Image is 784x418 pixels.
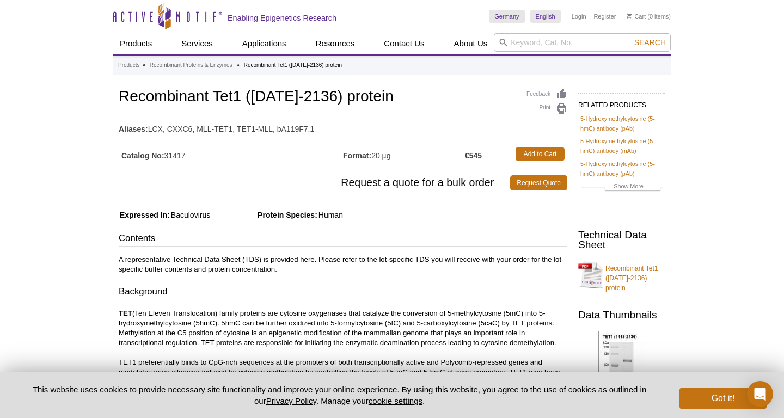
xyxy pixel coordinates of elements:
[309,33,362,54] a: Resources
[489,10,524,23] a: Germany
[377,33,431,54] a: Contact Us
[593,13,616,20] a: Register
[119,309,132,317] strong: TET
[580,114,663,133] a: 5-Hydroxymethylcytosine (5-hmC) antibody (pAb)
[266,396,316,405] a: Privacy Policy
[516,147,565,161] a: Add to Cart
[121,151,164,161] strong: Catalog No:
[142,62,145,68] li: »
[17,384,661,407] p: This website uses cookies to provide necessary site functionality and improve your online experie...
[119,211,170,219] span: Expressed In:
[119,124,148,134] strong: Aliases:
[119,255,567,274] p: A representative Technical Data Sheet (TDS) is provided here. Please refer to the lot-specific TD...
[118,60,139,70] a: Products
[494,33,671,52] input: Keyword, Cat. No.
[572,13,586,20] a: Login
[212,211,317,219] span: Protein Species:
[236,62,240,68] li: »
[578,230,665,250] h2: Technical Data Sheet
[747,381,773,407] div: Open Intercom Messenger
[578,310,665,320] h2: Data Thumbnails
[578,93,665,112] h2: RELATED PRODUCTS
[580,136,663,156] a: 5-Hydroxymethylcytosine (5-hmC) antibody (mAb)
[530,10,561,23] a: English
[236,33,293,54] a: Applications
[598,331,645,416] img: Recombinant TET1 protein gel
[119,232,567,247] h3: Contents
[627,13,646,20] a: Cart
[119,144,343,164] td: 31417
[679,388,767,409] button: Got it!
[369,396,422,405] button: cookie settings
[317,211,343,219] span: Human
[343,144,465,164] td: 20 µg
[170,211,210,219] span: Baculovirus
[228,13,336,23] h2: Enabling Epigenetics Research
[119,309,567,407] p: (Ten Eleven Translocation) family proteins are cytosine oxygenases that catalyze the conversion o...
[175,33,219,54] a: Services
[244,62,342,68] li: Recombinant Tet1 ([DATE]-2136) protein
[150,60,232,70] a: Recombinant Proteins & Enzymes
[526,88,567,100] a: Feedback
[343,151,371,161] strong: Format:
[113,33,158,54] a: Products
[580,181,663,194] a: Show More
[627,13,632,19] img: Your Cart
[580,159,663,179] a: 5-Hydroxymethylcytosine (5-hmC) antibody (pAb)
[510,175,567,190] a: Request Quote
[589,10,591,23] li: |
[119,88,567,107] h1: Recombinant Tet1 ([DATE]-2136) protein
[119,285,567,300] h3: Background
[465,151,482,161] strong: €545
[578,257,665,293] a: Recombinant Tet1 ([DATE]-2136) protein
[634,38,666,47] span: Search
[627,10,671,23] li: (0 items)
[526,103,567,115] a: Print
[631,38,669,47] button: Search
[119,175,510,190] span: Request a quote for a bulk order
[119,118,567,135] td: LCX, CXXC6, MLL-TET1, TET1-MLL, bA119F7.1
[448,33,494,54] a: About Us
